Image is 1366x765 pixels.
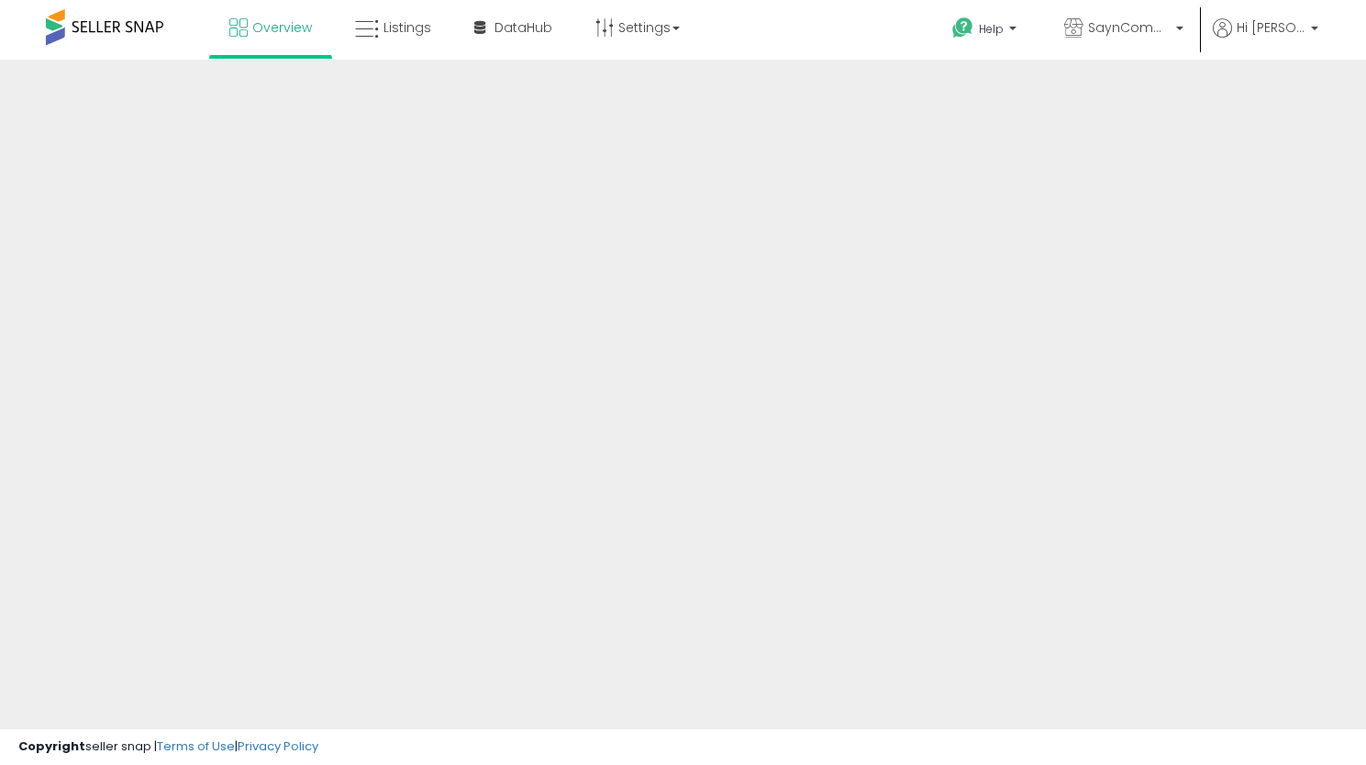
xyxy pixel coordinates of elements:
[1237,18,1305,37] span: Hi [PERSON_NAME]
[979,21,1004,37] span: Help
[494,18,552,37] span: DataHub
[18,737,85,755] strong: Copyright
[252,18,312,37] span: Overview
[383,18,431,37] span: Listings
[157,737,235,755] a: Terms of Use
[238,737,318,755] a: Privacy Policy
[951,17,974,39] i: Get Help
[938,3,1035,60] a: Help
[1213,18,1318,60] a: Hi [PERSON_NAME]
[18,738,318,756] div: seller snap | |
[1088,18,1171,37] span: SaynCommerce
